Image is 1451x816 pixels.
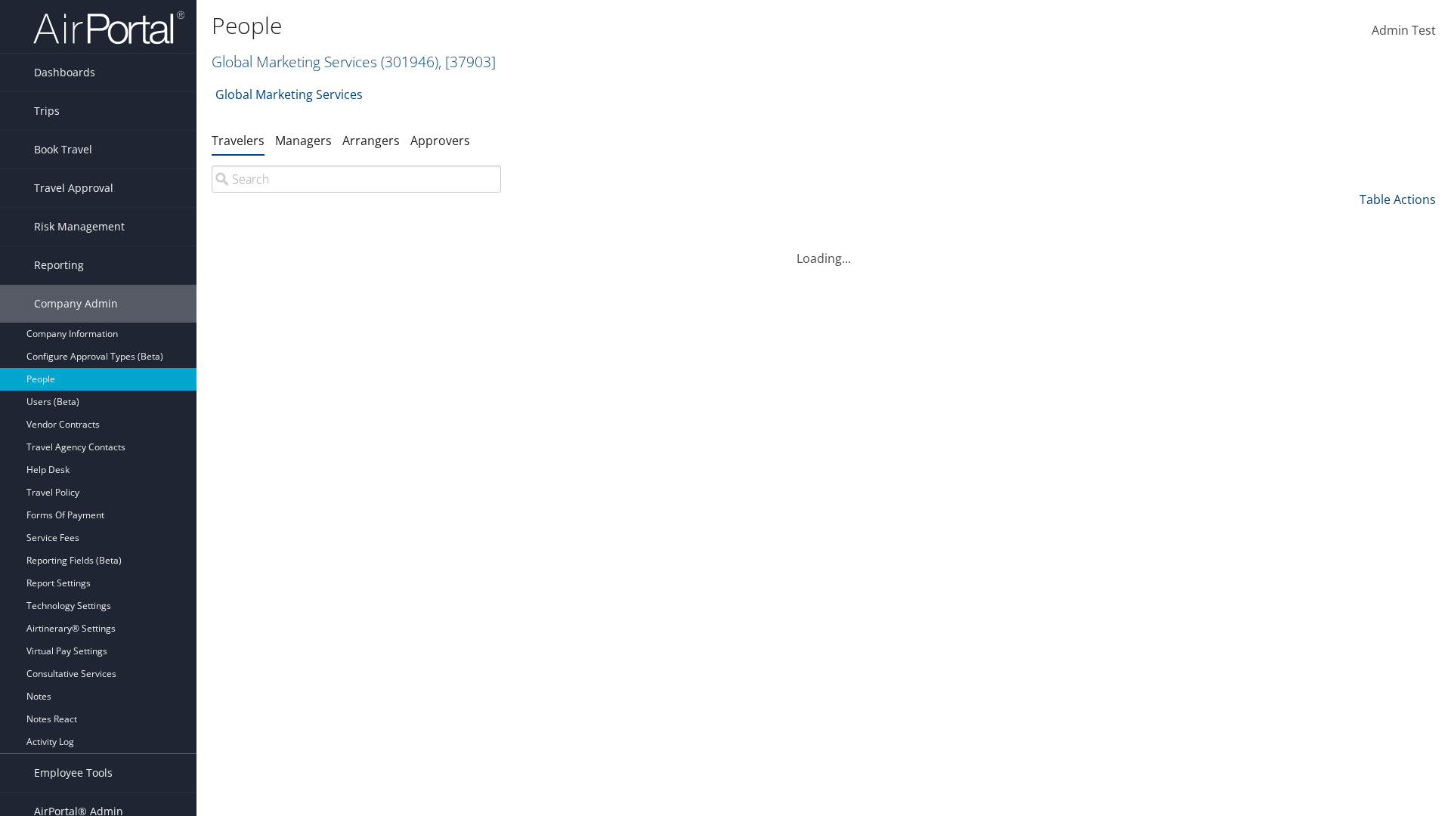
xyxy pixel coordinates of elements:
a: Admin Test [1372,8,1436,54]
input: Search [212,165,501,193]
span: Trips [34,92,60,130]
h1: People [212,10,1028,42]
span: Admin Test [1372,22,1436,39]
span: Risk Management [34,208,125,246]
span: Dashboards [34,54,95,91]
span: ( 301946 ) [381,51,438,72]
a: Managers [275,132,332,149]
img: airportal-logo.png [33,10,184,45]
a: Approvers [410,132,470,149]
span: Travel Approval [34,169,113,207]
div: Loading... [212,231,1436,267]
span: Company Admin [34,285,118,323]
a: Travelers [212,132,265,149]
a: Global Marketing Services [212,51,496,72]
a: Table Actions [1360,191,1436,208]
span: Reporting [34,246,84,284]
span: , [ 37903 ] [438,51,496,72]
span: Book Travel [34,131,92,168]
a: Arrangers [342,132,400,149]
a: Global Marketing Services [215,79,363,110]
span: Employee Tools [34,754,113,792]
